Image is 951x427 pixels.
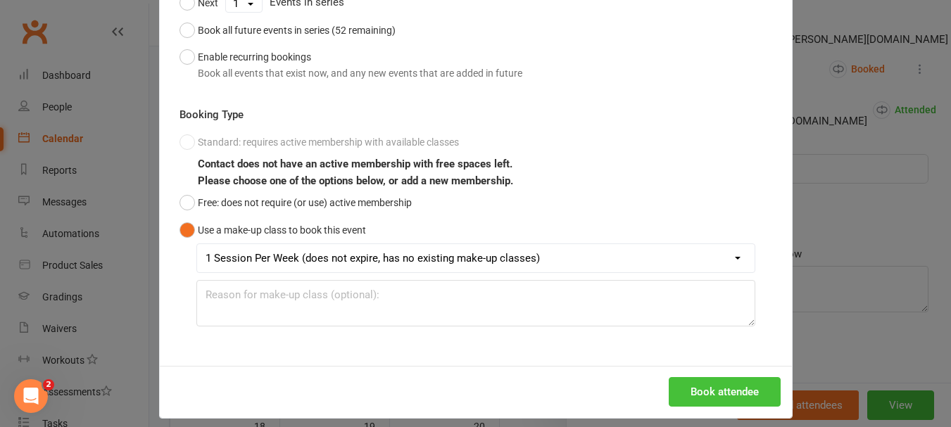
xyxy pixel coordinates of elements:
[14,379,48,413] iframe: Intercom live chat
[198,174,513,187] b: Please choose one of the options below, or add a new membership.
[198,158,512,170] b: Contact does not have an active membership with free spaces left.
[43,379,54,390] span: 2
[198,23,396,38] div: Book all future events in series (52 remaining)
[180,44,522,87] button: Enable recurring bookingsBook all events that exist now, and any new events that are added in future
[669,377,781,407] button: Book attendee
[180,189,412,216] button: Free: does not require (or use) active membership
[180,17,396,44] button: Book all future events in series (52 remaining)
[180,106,244,123] label: Booking Type
[198,65,522,81] div: Book all events that exist now, and any new events that are added in future
[180,217,366,243] button: Use a make-up class to book this event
